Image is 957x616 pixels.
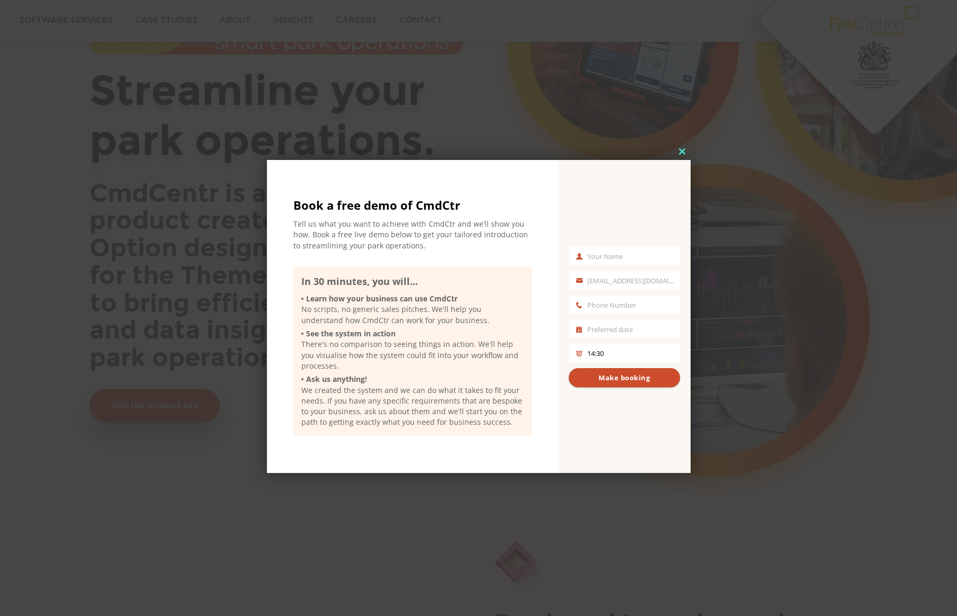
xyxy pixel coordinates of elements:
li: No scripts, no generic sales pitches. We'll help you understand how CmdCtr can work for your busi... [301,293,524,326]
li: We created the system and we can do what it takes to fit your needs. If you have any specific req... [301,374,524,427]
strong: Learn how your business can use CmdCtr [306,293,458,303]
strong: Ask us anything! [306,374,367,384]
strong: See the system in action [306,328,396,338]
li: There's no comparison to seeing things in action. We'll help you visualise how the system could f... [301,328,524,371]
p: Tell us what you want to achieve with CmdCtr and we’ll show you how. Book a free live demo below ... [293,219,532,251]
h3: In 30 minutes, you will... [301,275,524,288]
button: Make booking [569,368,680,387]
span: Book a free demo of CmdCtr [293,197,460,213]
span: Make booking [577,369,672,386]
